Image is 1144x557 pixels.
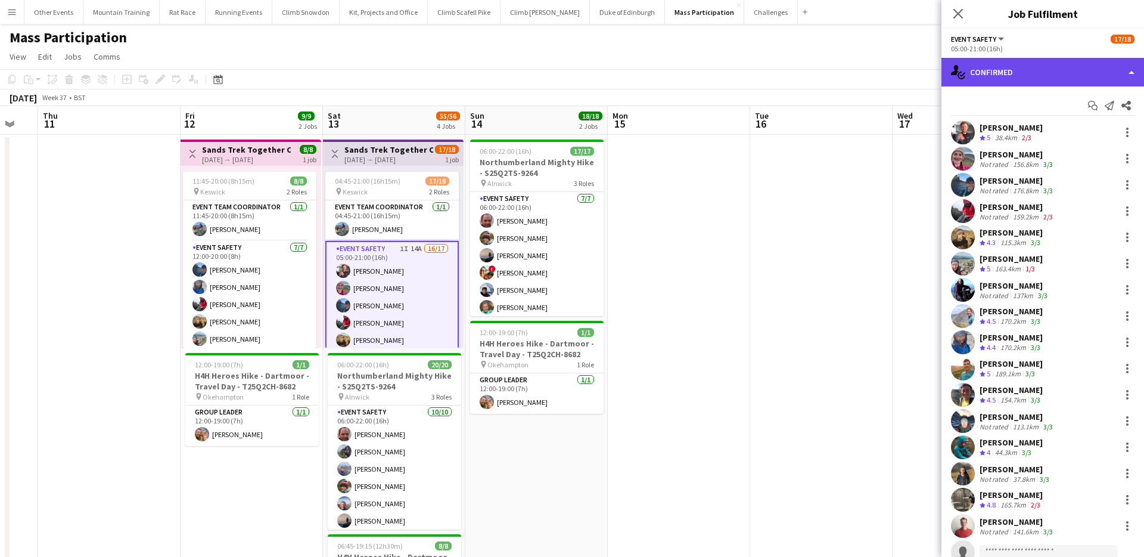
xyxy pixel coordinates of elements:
a: Comms [89,49,125,64]
span: Okehampton [487,360,529,369]
span: 06:45-19:15 (12h30m) [337,541,403,550]
span: 4 [987,448,990,457]
div: 163.4km [993,264,1023,274]
app-skills-label: 3/3 [1031,238,1040,247]
button: Duke of Edinburgh [590,1,665,24]
span: 55/56 [436,112,460,120]
div: BST [74,93,86,102]
span: 4.8 [987,500,996,509]
app-skills-label: 3/3 [1031,343,1040,352]
div: 37.8km [1011,475,1037,484]
div: Confirmed [941,58,1144,86]
span: 17/18 [435,145,459,154]
span: 1 Role [577,360,594,369]
app-skills-label: 3/3 [1022,448,1031,457]
button: Event Safety [951,35,1006,44]
span: 5 [987,369,990,378]
span: Week 37 [39,93,69,102]
button: Climb Scafell Pike [428,1,500,24]
span: 1/1 [577,328,594,337]
div: [DATE] [10,92,37,104]
span: 15 [611,117,628,131]
app-job-card: 04:45-21:00 (16h15m)17/18 Keswick2 RolesEvent Team Coordinator1/104:45-21:00 (16h15m)[PERSON_NAME... [325,172,459,348]
app-job-card: 11:45-20:00 (8h15m)8/8 Keswick2 RolesEvent Team Coordinator1/111:45-20:00 (8h15m)[PERSON_NAME]Eve... [183,172,316,348]
span: Alnwick [487,179,512,188]
span: 14 [468,117,484,131]
div: Not rated [980,475,1011,484]
span: Alnwick [345,392,369,401]
a: View [5,49,31,64]
span: Edit [38,51,52,62]
span: 17/18 [425,177,449,185]
div: [PERSON_NAME] [980,332,1043,343]
div: Not rated [980,212,1011,221]
div: 137km [1011,291,1036,300]
div: 05:00-21:00 (16h) [951,44,1134,53]
span: 1 Role [292,392,309,401]
div: [PERSON_NAME] [980,149,1055,160]
app-card-role: Group Leader1/112:00-19:00 (7h)[PERSON_NAME] [470,373,604,414]
div: Not rated [980,291,1011,300]
div: 2 Jobs [299,122,317,131]
span: 17/17 [570,147,594,156]
span: Event Safety [951,35,996,44]
button: Rat Race [160,1,206,24]
span: 16 [753,117,769,131]
span: 8/8 [435,541,452,550]
span: 11:45-20:00 (8h15m) [192,177,254,185]
span: 12 [184,117,195,131]
div: 154.7km [998,395,1028,406]
div: 159.2km [1011,212,1041,221]
span: 4.4 [987,343,996,352]
span: 2 Roles [429,187,449,196]
button: Challenges [744,1,798,24]
app-card-role: Event Team Coordinator1/104:45-21:00 (16h15m)[PERSON_NAME] [325,200,459,241]
app-job-card: 06:00-22:00 (16h)20/20Northumberland Mighty Hike - S25Q2TS-9264 Alnwick3 RolesEvent Safety10/1006... [328,353,461,530]
app-job-card: 06:00-22:00 (16h)17/17Northumberland Mighty Hike - S25Q2TS-9264 Alnwick3 RolesEvent Safety7/706:0... [470,140,604,316]
span: 04:45-21:00 (16h15m) [335,177,400,185]
span: 2 Roles [287,187,307,196]
button: Climb [PERSON_NAME] [500,1,590,24]
button: Mountain Training [83,1,160,24]
app-card-role: Event Safety7/706:00-22:00 (16h)[PERSON_NAME][PERSON_NAME][PERSON_NAME]![PERSON_NAME][PERSON_NAME... [470,192,604,336]
app-skills-label: 3/3 [1043,186,1053,195]
h3: Job Fulfilment [941,6,1144,21]
span: Keswick [343,187,368,196]
button: Kit, Projects and Office [340,1,428,24]
span: Tue [755,110,769,121]
span: 11 [41,117,58,131]
div: 12:00-19:00 (7h)1/1H4H Heroes Hike - Dartmoor - Travel Day - T25Q2CH-8682 Okehampton1 RoleGroup L... [470,321,604,414]
app-skills-label: 3/3 [1031,395,1040,404]
span: Sun [470,110,484,121]
h3: H4H Heroes Hike - Dartmoor - Travel Day - T25Q2CH-8682 [185,370,319,392]
span: 18/18 [579,112,602,120]
h3: Sands Trek Together Challenge - S25Q2CH-9384 [202,144,291,155]
div: [PERSON_NAME] [980,227,1043,238]
app-skills-label: 3/3 [1040,475,1049,484]
app-skills-label: 2/3 [1031,500,1040,509]
a: Jobs [59,49,86,64]
app-skills-label: 3/3 [1043,422,1053,431]
span: Comms [94,51,120,62]
div: 165.7km [998,500,1028,510]
div: 170.2km [998,343,1028,353]
app-skills-label: 1/3 [1025,264,1035,273]
span: ! [489,265,496,273]
span: View [10,51,26,62]
span: 06:00-22:00 (16h) [480,147,531,156]
span: 4.3 [987,238,996,247]
div: 170.2km [998,317,1028,327]
div: [PERSON_NAME] [980,464,1052,475]
h3: Northumberland Mighty Hike - S25Q2TS-9264 [328,370,461,392]
span: 17/18 [1111,35,1134,44]
div: [DATE] → [DATE] [202,155,291,164]
span: 5 [987,133,990,142]
app-job-card: 12:00-19:00 (7h)1/1H4H Heroes Hike - Dartmoor - Travel Day - T25Q2CH-8682 Okehampton1 RoleGroup L... [185,353,319,446]
span: 12:00-19:00 (7h) [195,360,243,369]
div: [PERSON_NAME] [980,202,1055,212]
div: 2 Jobs [579,122,602,131]
div: 44.3km [993,448,1019,458]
